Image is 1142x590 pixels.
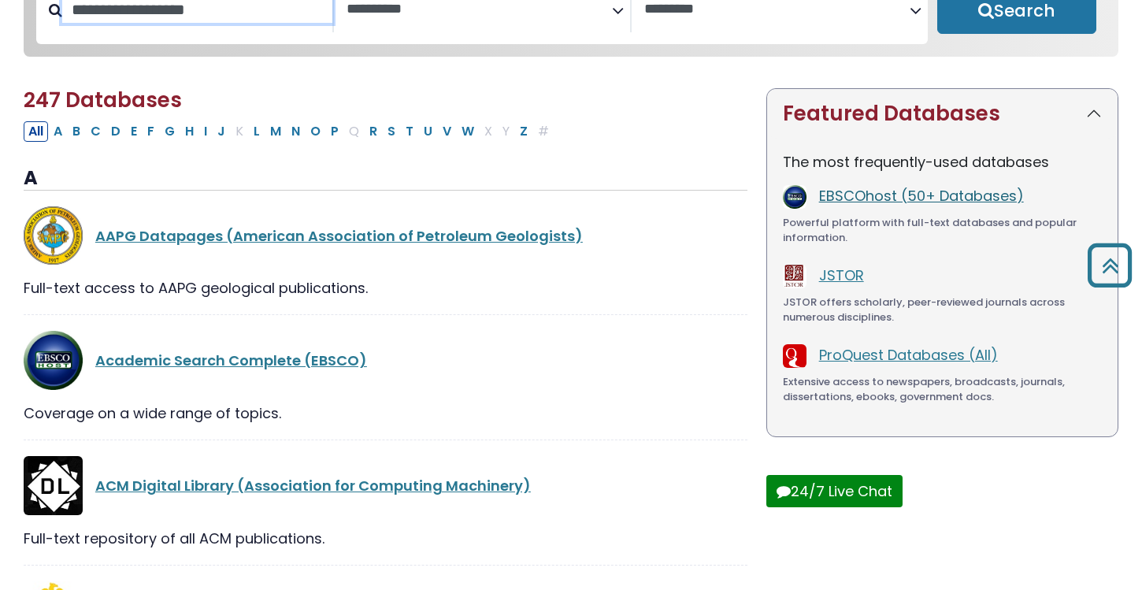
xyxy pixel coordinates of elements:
button: Filter Results H [180,121,198,142]
button: Filter Results D [106,121,125,142]
h3: A [24,167,747,191]
a: Back to Top [1081,250,1138,280]
textarea: Search [347,2,612,18]
button: Filter Results I [199,121,212,142]
button: Filter Results V [438,121,456,142]
div: Full-text access to AAPG geological publications. [24,277,747,299]
button: Featured Databases [767,89,1118,139]
button: Filter Results U [419,121,437,142]
div: Coverage on a wide range of topics. [24,403,747,424]
button: Filter Results Z [515,121,532,142]
button: Filter Results R [365,121,382,142]
button: All [24,121,48,142]
div: Powerful platform with full-text databases and popular information. [783,215,1102,246]
button: Filter Results L [249,121,265,142]
button: Filter Results T [401,121,418,142]
button: Filter Results J [213,121,230,142]
a: ProQuest Databases (All) [819,345,998,365]
button: Filter Results B [68,121,85,142]
div: JSTOR offers scholarly, peer-reviewed journals across numerous disciplines. [783,295,1102,325]
span: 247 Databases [24,86,182,114]
button: Filter Results M [265,121,286,142]
p: The most frequently-used databases [783,151,1102,173]
button: Filter Results W [457,121,479,142]
a: JSTOR [819,265,864,285]
button: Filter Results O [306,121,325,142]
button: Filter Results P [326,121,343,142]
div: Extensive access to newspapers, broadcasts, journals, dissertations, ebooks, government docs. [783,374,1102,405]
button: Filter Results G [160,121,180,142]
button: Filter Results A [49,121,67,142]
button: Filter Results S [383,121,400,142]
button: Filter Results C [86,121,106,142]
button: Filter Results E [126,121,142,142]
div: Alpha-list to filter by first letter of database name [24,121,555,140]
a: EBSCOhost (50+ Databases) [819,186,1024,206]
textarea: Search [644,2,910,18]
button: 24/7 Live Chat [766,475,903,507]
a: Academic Search Complete (EBSCO) [95,351,367,370]
button: Filter Results F [143,121,159,142]
a: AAPG Datapages (American Association of Petroleum Geologists) [95,226,583,246]
a: ACM Digital Library (Association for Computing Machinery) [95,476,531,495]
div: Full-text repository of all ACM publications. [24,528,747,549]
button: Filter Results N [287,121,305,142]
